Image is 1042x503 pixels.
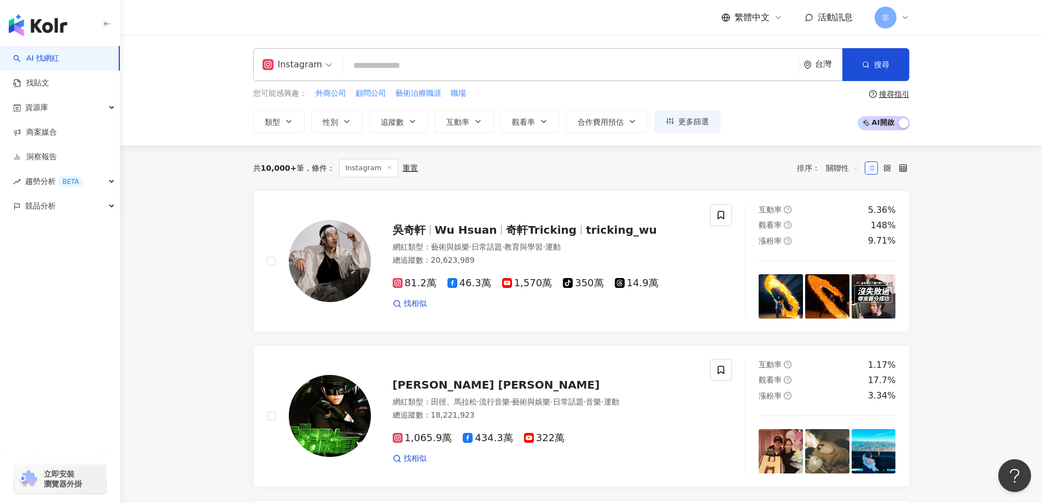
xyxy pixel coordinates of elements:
[25,95,48,120] span: 資源庫
[311,111,363,132] button: 性別
[13,53,59,64] a: searchAI 找網紅
[506,223,577,236] span: 奇軒Tricking
[265,118,280,126] span: 類型
[447,277,491,289] span: 46.3萬
[446,118,469,126] span: 互動率
[58,176,83,187] div: BETA
[868,374,896,386] div: 17.7%
[842,48,909,81] button: 搜尋
[9,14,67,36] img: logo
[339,159,398,177] span: Instagram
[393,223,426,236] span: 吳奇軒
[435,223,497,236] span: Wu Hsuan
[253,345,910,487] a: KOL Avatar[PERSON_NAME] [PERSON_NAME]網紅類型：田徑、馬拉松·流行音樂·藝術與娛樂·日常話題·音樂·運動總追蹤數：18,221,9231,065.9萬434....
[431,242,469,251] span: 藝術與娛樂
[805,429,849,473] img: post-image
[395,88,441,99] span: 藝術治療職涯
[868,359,896,371] div: 1.17%
[393,397,697,408] div: 網紅類型 ：
[759,375,782,384] span: 觀看率
[784,376,791,384] span: question-circle
[25,169,83,194] span: 趨勢分析
[18,470,39,488] img: chrome extension
[524,432,564,444] span: 322萬
[735,11,770,24] span: 繁體中文
[759,236,782,245] span: 漲粉率
[550,397,552,406] span: ·
[393,378,600,391] span: [PERSON_NAME] [PERSON_NAME]
[263,56,322,73] div: Instagram
[477,397,479,406] span: ·
[868,390,896,402] div: 3.34%
[289,375,371,457] img: KOL Avatar
[815,60,842,69] div: 台灣
[784,221,791,229] span: question-circle
[479,397,510,406] span: 流行音樂
[874,60,889,69] span: 搜尋
[869,90,877,98] span: question-circle
[601,397,603,406] span: ·
[13,78,49,89] a: 找貼文
[784,392,791,400] span: question-circle
[13,152,57,163] a: 洞察報告
[463,432,513,444] span: 434.3萬
[316,88,346,99] span: 外商公司
[868,235,896,247] div: 9.71%
[678,117,709,126] span: 更多篩選
[784,237,791,245] span: question-circle
[586,397,601,406] span: 音樂
[393,242,697,253] div: 網紅類型 ：
[759,274,803,319] img: post-image
[998,459,1031,492] iframe: Help Scout Beacon - Open
[431,397,477,406] span: 田徑、馬拉松
[261,164,297,172] span: 10,000+
[404,298,427,309] span: 找相似
[818,12,853,22] span: 活動訊息
[797,159,865,177] div: 排序：
[871,219,896,232] div: 148%
[355,88,387,100] button: 顧問公司
[393,432,452,444] span: 1,065.9萬
[879,90,910,99] div: 搜尋指引
[512,397,550,406] span: 藝術與娛樂
[545,242,561,251] span: 運動
[543,242,545,251] span: ·
[852,274,896,319] img: post-image
[44,469,82,489] span: 立即安裝 瀏覽器外掛
[868,204,896,216] div: 5.36%
[566,111,648,132] button: 合作費用預估
[759,391,782,400] span: 漲粉率
[393,277,436,289] span: 81.2萬
[315,88,347,100] button: 外商公司
[504,242,543,251] span: 教育與學習
[323,118,338,126] span: 性別
[381,118,404,126] span: 追蹤數
[369,111,428,132] button: 追蹤數
[25,194,56,218] span: 競品分析
[393,255,697,266] div: 總追蹤數 ： 20,623,989
[304,164,335,172] span: 條件 ：
[289,220,371,302] img: KOL Avatar
[253,190,910,332] a: KOL Avatar吳奇軒Wu Hsuan奇軒Trickingtricking_wu網紅類型：藝術與娛樂·日常話題·教育與學習·運動總追蹤數：20,623,98981.2萬46.3萬1,570萬...
[784,361,791,368] span: question-circle
[395,88,442,100] button: 藝術治療職涯
[14,464,106,494] a: chrome extension立即安裝 瀏覽器外掛
[584,397,586,406] span: ·
[469,242,471,251] span: ·
[13,127,57,138] a: 商案媒合
[759,429,803,473] img: post-image
[500,111,560,132] button: 觀看率
[512,118,535,126] span: 觀看率
[655,111,720,132] button: 更多篩選
[404,453,427,464] span: 找相似
[502,277,552,289] span: 1,570萬
[759,221,782,229] span: 觀看率
[578,118,624,126] span: 合作費用預估
[784,206,791,213] span: question-circle
[563,277,603,289] span: 350萬
[759,205,782,214] span: 互動率
[510,397,512,406] span: ·
[826,159,859,177] span: 關聯性
[253,164,305,172] div: 共 筆
[451,88,466,99] span: 職場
